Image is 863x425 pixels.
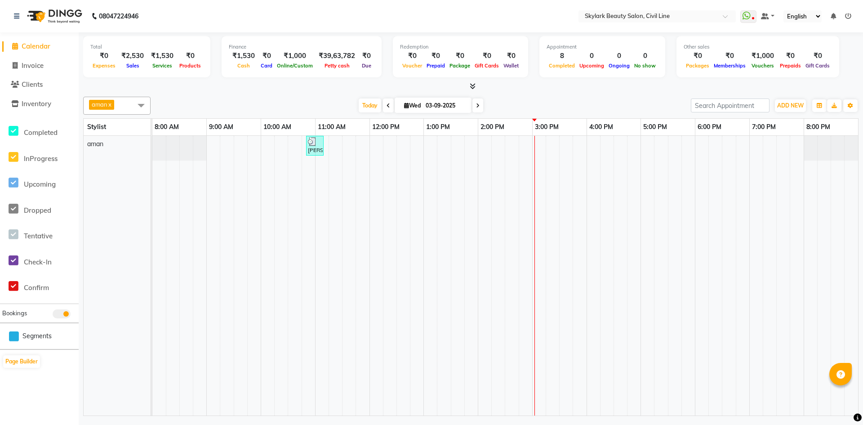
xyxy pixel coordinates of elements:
[775,99,806,112] button: ADD NEW
[24,283,49,292] span: Confirm
[2,80,76,90] a: Clients
[370,121,402,134] a: 12:00 PM
[316,121,348,134] a: 11:00 AM
[606,63,632,69] span: Ongoing
[641,121,669,134] a: 5:00 PM
[402,102,423,109] span: Wed
[804,121,832,134] a: 8:00 PM
[90,51,118,61] div: ₹0
[152,121,181,134] a: 8:00 AM
[424,121,452,134] a: 1:00 PM
[423,99,468,112] input: 2025-09-03
[24,154,58,163] span: InProgress
[229,51,258,61] div: ₹1,530
[307,137,323,154] div: [PERSON_NAME], TK01, 10:50 AM-11:10 AM, Threading - Eyebrow
[778,51,803,61] div: ₹0
[533,121,561,134] a: 3:00 PM
[359,51,374,61] div: ₹0
[23,4,85,29] img: logo
[424,63,447,69] span: Prepaid
[695,121,724,134] a: 6:00 PM
[147,51,177,61] div: ₹1,530
[749,63,776,69] span: Vouchers
[22,99,51,108] span: Inventory
[90,43,203,51] div: Total
[712,51,748,61] div: ₹0
[577,51,606,61] div: 0
[501,63,521,69] span: Wallet
[24,206,51,215] span: Dropped
[2,41,76,52] a: Calendar
[778,63,803,69] span: Prepaids
[577,63,606,69] span: Upcoming
[606,51,632,61] div: 0
[275,63,315,69] span: Online/Custom
[107,101,111,108] a: x
[322,63,352,69] span: Petty cash
[684,51,712,61] div: ₹0
[24,258,52,266] span: Check-In
[472,51,501,61] div: ₹0
[87,140,103,148] span: aman
[547,51,577,61] div: 8
[684,43,832,51] div: Other sales
[90,63,118,69] span: Expenses
[447,63,472,69] span: Package
[261,121,294,134] a: 10:00 AM
[229,43,374,51] div: Finance
[315,51,359,61] div: ₹39,63,782
[632,63,658,69] span: No show
[258,63,275,69] span: Card
[2,61,76,71] a: Invoice
[258,51,275,61] div: ₹0
[447,51,472,61] div: ₹0
[478,121,507,134] a: 2:00 PM
[150,63,174,69] span: Services
[177,63,203,69] span: Products
[587,121,615,134] a: 4:00 PM
[24,232,53,240] span: Tentative
[235,63,252,69] span: Cash
[360,63,374,69] span: Due
[803,51,832,61] div: ₹0
[124,63,142,69] span: Sales
[87,123,106,131] span: Stylist
[424,51,447,61] div: ₹0
[275,51,315,61] div: ₹1,000
[22,61,44,70] span: Invoice
[712,63,748,69] span: Memberships
[400,43,521,51] div: Redemption
[99,4,138,29] b: 08047224946
[750,121,778,134] a: 7:00 PM
[92,101,107,108] span: aman
[22,80,43,89] span: Clients
[803,63,832,69] span: Gift Cards
[24,128,58,137] span: Completed
[118,51,147,61] div: ₹2,530
[359,98,381,112] span: Today
[748,51,778,61] div: ₹1,000
[632,51,658,61] div: 0
[472,63,501,69] span: Gift Cards
[2,99,76,109] a: Inventory
[177,51,203,61] div: ₹0
[684,63,712,69] span: Packages
[207,121,236,134] a: 9:00 AM
[400,63,424,69] span: Voucher
[547,63,577,69] span: Completed
[3,355,40,368] button: Page Builder
[400,51,424,61] div: ₹0
[777,102,804,109] span: ADD NEW
[24,180,56,188] span: Upcoming
[22,42,50,50] span: Calendar
[2,309,27,317] span: Bookings
[22,331,52,341] span: Segments
[501,51,521,61] div: ₹0
[547,43,658,51] div: Appointment
[691,98,770,112] input: Search Appointment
